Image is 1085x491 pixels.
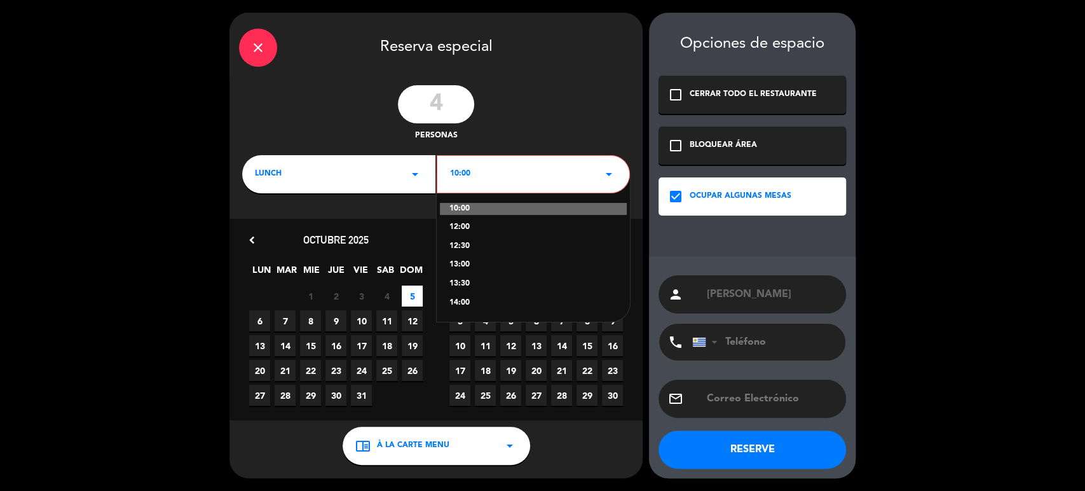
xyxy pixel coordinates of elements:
[300,335,321,356] span: 15
[500,310,521,331] span: 5
[526,335,547,356] span: 13
[300,310,321,331] span: 8
[706,286,836,303] input: Nombre
[693,324,722,360] div: Uruguay: +598
[690,190,791,203] div: OCUPAR ALGUNAS MESAS
[706,390,836,408] input: Correo Electrónico
[275,310,296,331] span: 7
[400,263,421,284] span: DOM
[577,360,597,381] span: 22
[255,168,282,181] span: lunch
[577,310,597,331] span: 8
[577,385,597,406] span: 29
[475,360,496,381] span: 18
[351,310,372,331] span: 10
[402,335,423,356] span: 19
[500,385,521,406] span: 26
[249,335,270,356] span: 13
[449,385,470,406] span: 24
[475,335,496,356] span: 11
[668,335,683,350] i: phone
[355,438,371,453] i: chrome_reader_mode
[402,360,423,381] span: 26
[475,310,496,331] span: 4
[407,167,423,182] i: arrow_drop_down
[250,40,266,55] i: close
[449,335,470,356] span: 10
[325,263,346,284] span: JUE
[275,360,296,381] span: 21
[440,203,627,216] div: 10:00
[692,324,832,361] input: Teléfono
[245,233,259,247] i: chevron_left
[300,385,321,406] span: 29
[276,263,297,284] span: MAR
[668,138,683,153] i: check_box_outline_blank
[526,360,547,381] span: 20
[303,233,369,246] span: octubre 2025
[351,360,372,381] span: 24
[325,385,346,406] span: 30
[602,385,623,406] span: 30
[402,286,423,307] span: 5
[475,385,496,406] span: 25
[275,385,296,406] span: 28
[602,335,623,356] span: 16
[402,310,423,331] span: 12
[415,130,458,142] span: personas
[551,360,572,381] span: 21
[350,263,371,284] span: VIE
[551,310,572,331] span: 7
[376,310,397,331] span: 11
[229,13,643,79] div: Reserva especial
[551,385,572,406] span: 28
[449,240,617,253] div: 12:30
[668,87,683,102] i: check_box_outline_blank
[449,259,617,272] div: 13:00
[301,263,322,284] span: MIE
[351,335,372,356] span: 17
[602,310,623,331] span: 9
[500,360,521,381] span: 19
[249,360,270,381] span: 20
[249,310,270,331] span: 6
[351,385,372,406] span: 31
[251,263,272,284] span: LUN
[376,360,397,381] span: 25
[526,310,547,331] span: 6
[449,221,617,234] div: 12:00
[659,35,846,53] div: Opciones de espacio
[577,335,597,356] span: 15
[325,310,346,331] span: 9
[325,335,346,356] span: 16
[275,335,296,356] span: 14
[449,310,470,331] span: 3
[449,297,617,310] div: 14:00
[398,85,474,123] input: 0
[601,167,617,182] i: arrow_drop_down
[526,385,547,406] span: 27
[690,139,757,152] div: BLOQUEAR ÁREA
[500,335,521,356] span: 12
[300,360,321,381] span: 22
[449,360,470,381] span: 17
[449,278,617,291] div: 13:30
[351,286,372,307] span: 3
[325,360,346,381] span: 23
[376,335,397,356] span: 18
[551,335,572,356] span: 14
[375,263,396,284] span: SAB
[377,439,449,452] span: À LA CARTE MENU
[325,286,346,307] span: 2
[668,189,683,204] i: check_box
[502,438,517,453] i: arrow_drop_down
[300,286,321,307] span: 1
[450,168,470,181] span: 10:00
[668,391,683,406] i: email
[659,431,846,469] button: RESERVE
[668,287,683,302] i: person
[602,360,623,381] span: 23
[376,286,397,307] span: 4
[249,385,270,406] span: 27
[690,88,817,101] div: CERRAR TODO EL RESTAURANTE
